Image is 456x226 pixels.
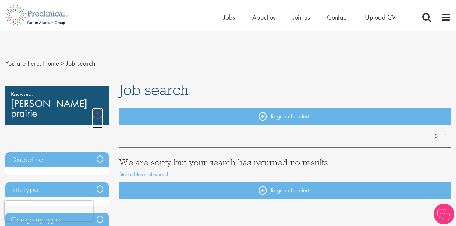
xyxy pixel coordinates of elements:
[119,108,451,125] a: Register for alerts
[441,132,451,140] a: 1
[293,13,310,22] a: Join us
[252,13,275,22] a: About us
[327,13,348,22] a: Contact
[5,152,109,167] h3: Discipline
[92,108,103,128] a: Remove
[5,59,41,68] span: You are here:
[365,13,396,22] a: Upload CV
[119,171,170,178] a: Start a blank job search
[119,80,189,99] span: Job search
[431,132,441,140] a: 0
[11,89,103,99] span: Keyword:
[223,13,235,22] a: Jobs
[5,201,93,221] iframe: reCAPTCHA
[5,182,109,197] h3: Job type
[431,207,441,215] a: 0
[61,59,64,68] span: >
[66,59,95,68] span: Job search
[119,182,451,199] a: Register for alerts
[5,86,109,125] div: [PERSON_NAME] prairie
[119,158,451,167] h3: We are sorry but your search has returned no results.
[43,59,59,68] a: breadcrumb link
[434,204,454,224] img: Chatbot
